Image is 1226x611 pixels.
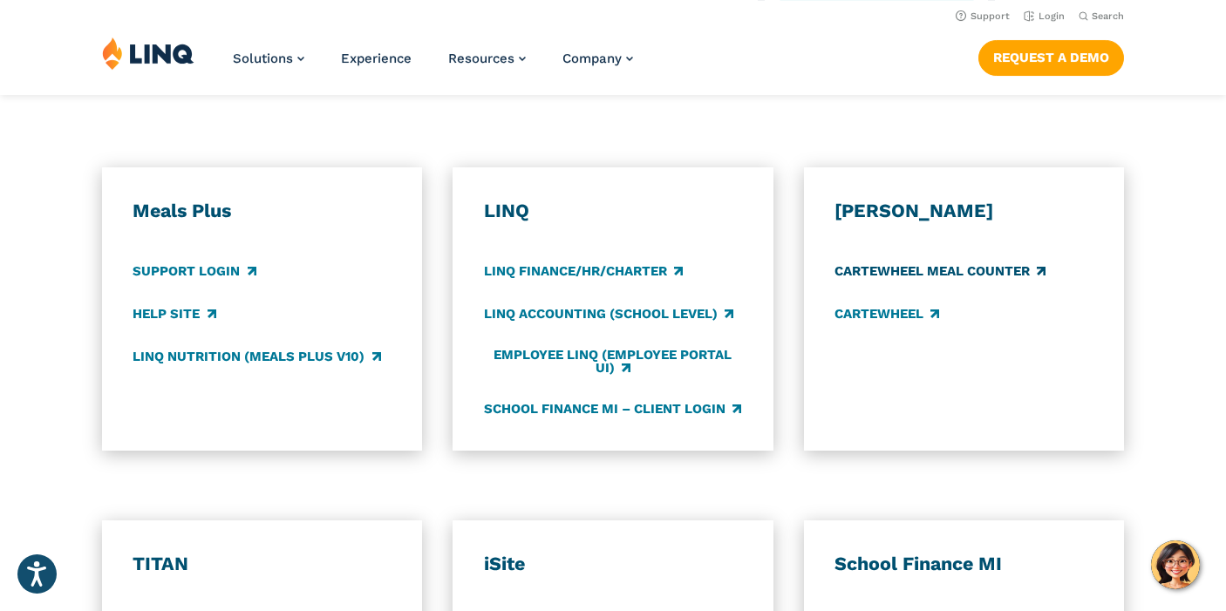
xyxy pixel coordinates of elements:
[133,348,380,367] a: LINQ Nutrition (Meals Plus v10)
[102,37,194,70] img: LINQ | K‑12 Software
[484,400,741,419] a: School Finance MI – Client Login
[133,304,215,323] a: Help Site
[1151,540,1200,589] button: Hello, have a question? Let’s chat.
[341,51,412,66] a: Experience
[133,552,392,576] h3: TITAN
[133,261,255,281] a: Support Login
[448,51,526,66] a: Resources
[978,40,1124,75] a: Request a Demo
[562,51,633,66] a: Company
[978,37,1124,75] nav: Button Navigation
[448,51,514,66] span: Resources
[484,552,743,576] h3: iSite
[233,51,304,66] a: Solutions
[484,304,733,323] a: LINQ Accounting (school level)
[133,199,392,223] h3: Meals Plus
[834,261,1046,281] a: CARTEWHEEL Meal Counter
[233,37,633,94] nav: Primary Navigation
[1024,10,1065,22] a: Login
[956,10,1010,22] a: Support
[1092,10,1124,22] span: Search
[1079,10,1124,23] button: Open Search Bar
[834,199,1093,223] h3: [PERSON_NAME]
[562,51,622,66] span: Company
[834,552,1093,576] h3: School Finance MI
[484,199,743,223] h3: LINQ
[484,347,743,376] a: Employee LINQ (Employee Portal UI)
[834,304,939,323] a: CARTEWHEEL
[233,51,293,66] span: Solutions
[484,261,683,281] a: LINQ Finance/HR/Charter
